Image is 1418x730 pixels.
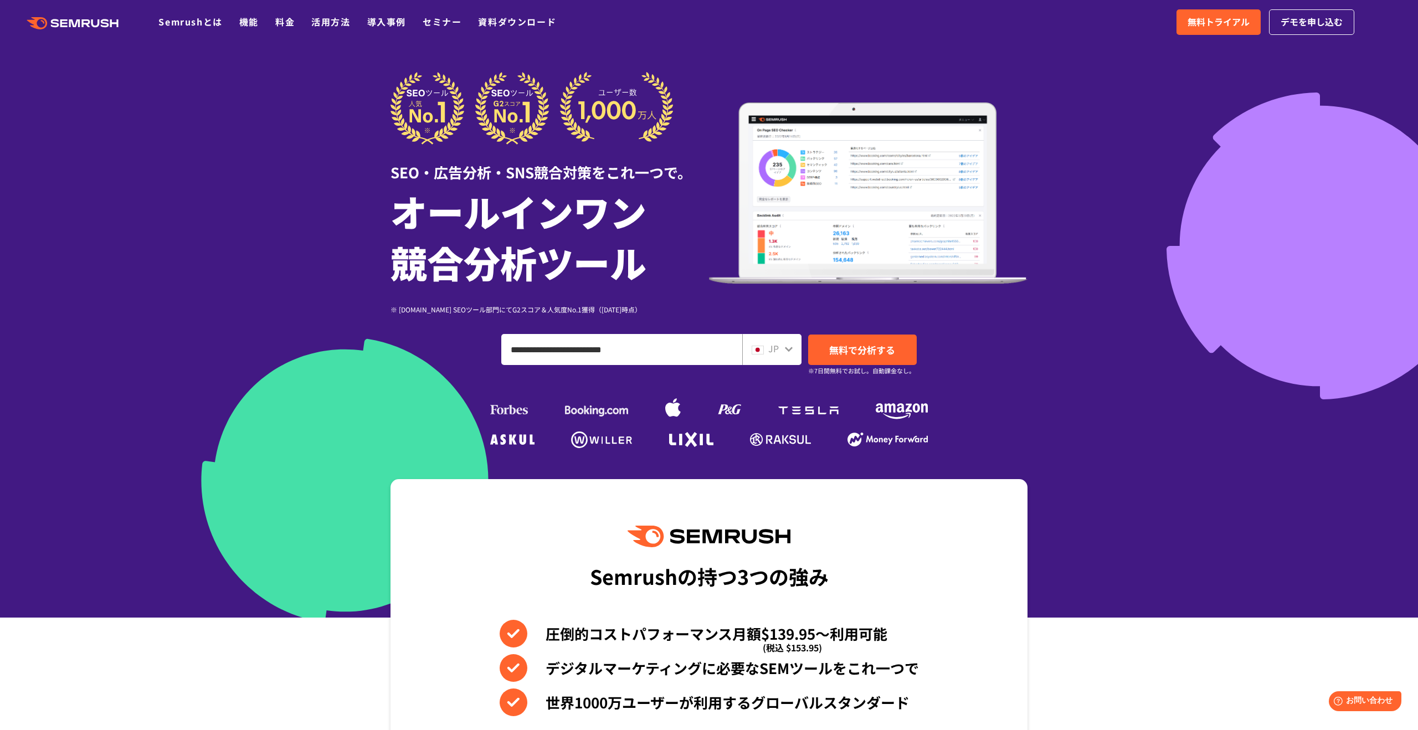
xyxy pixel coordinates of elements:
a: 資料ダウンロード [478,15,556,28]
li: 圧倒的コストパフォーマンス月額$139.95〜利用可能 [500,620,919,647]
a: 無料で分析する [808,335,917,365]
input: ドメイン、キーワードまたはURLを入力してください [502,335,742,364]
li: デジタルマーケティングに必要なSEMツールをこれ一つで [500,654,919,682]
iframe: Help widget launcher [1319,687,1406,718]
a: Semrushとは [158,15,222,28]
span: 無料で分析する [829,343,895,357]
small: ※7日間無料でお試し。自動課金なし。 [808,366,915,376]
img: Semrush [628,526,790,547]
span: (税込 $153.95) [763,634,822,661]
a: デモを申し込む [1269,9,1354,35]
span: デモを申し込む [1281,15,1343,29]
a: 導入事例 [367,15,406,28]
a: 無料トライアル [1176,9,1261,35]
a: セミナー [423,15,461,28]
h1: オールインワン 競合分析ツール [391,186,709,287]
a: 機能 [239,15,259,28]
span: JP [768,342,779,355]
div: SEO・広告分析・SNS競合対策をこれ一つで。 [391,145,709,183]
div: ※ [DOMAIN_NAME] SEOツール部門にてG2スコア＆人気度No.1獲得（[DATE]時点） [391,304,709,315]
span: 無料トライアル [1188,15,1250,29]
div: Semrushの持つ3つの強み [590,556,829,597]
a: 活用方法 [311,15,350,28]
a: 料金 [275,15,295,28]
li: 世界1000万ユーザーが利用するグローバルスタンダード [500,688,919,716]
